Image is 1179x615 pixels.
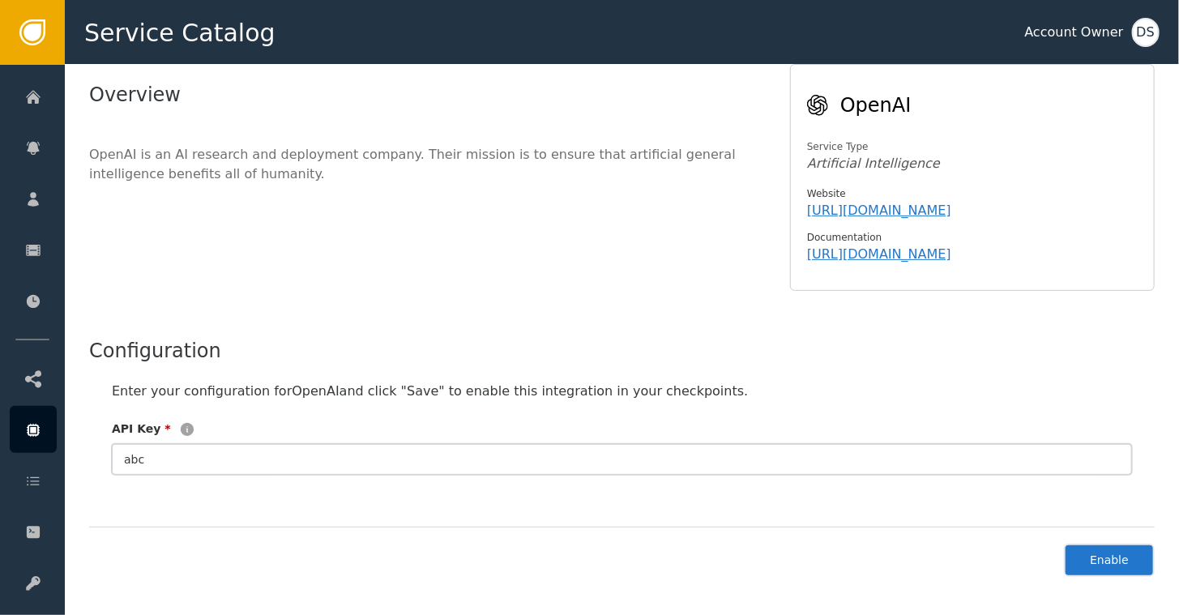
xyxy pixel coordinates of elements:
[807,139,1138,154] div: Service Type
[1064,544,1155,577] button: Enable
[89,147,736,182] span: OpenAI is an AI research and deployment company. Their mission is to ensure that artificial gener...
[89,80,764,109] div: Overview
[1025,23,1124,42] div: Account Owner
[807,230,1138,245] div: Documentation
[84,15,276,51] span: Service Catalog
[807,154,1138,173] div: Artificial Intelligence
[89,336,1155,365] div: Configuration
[1132,18,1160,47] button: DS
[112,421,171,438] label: API Key
[840,91,1138,120] div: OpenAI
[807,186,1138,201] div: Website
[112,382,1132,401] div: Enter your configuration for OpenAI and click "Save" to enable this integration in your checkpoints.
[807,246,951,262] a: [URL][DOMAIN_NAME]
[807,203,951,218] a: [URL][DOMAIN_NAME]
